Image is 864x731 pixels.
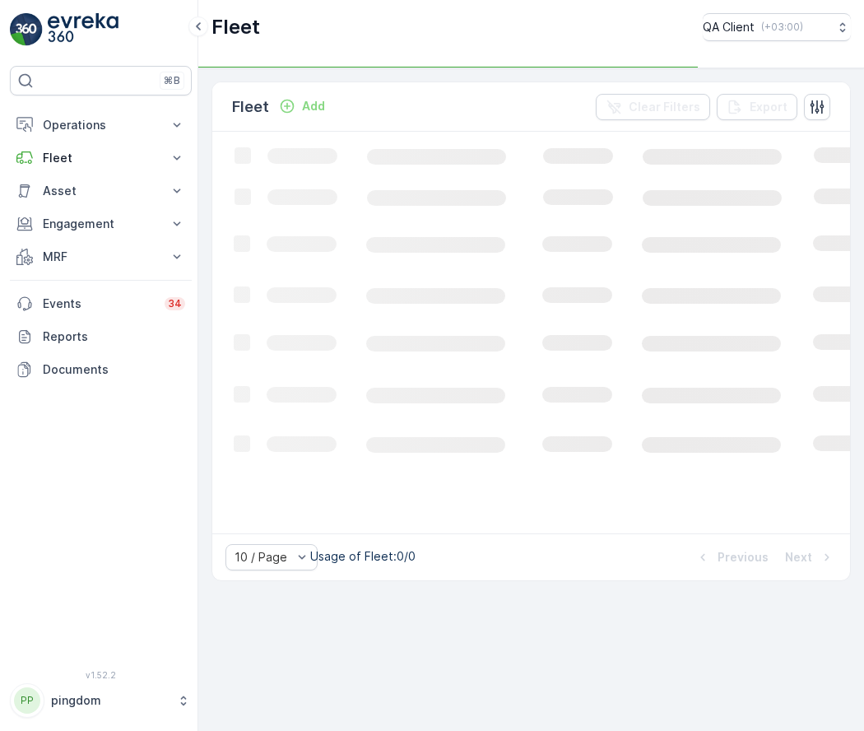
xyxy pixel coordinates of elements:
[703,13,851,41] button: QA Client(+03:00)
[693,547,770,567] button: Previous
[10,353,192,386] a: Documents
[783,547,837,567] button: Next
[718,549,769,566] p: Previous
[43,216,159,232] p: Engagement
[211,14,260,40] p: Fleet
[43,249,159,265] p: MRF
[43,361,185,378] p: Documents
[10,670,192,680] span: v 1.52.2
[48,13,118,46] img: logo_light-DOdMpM7g.png
[10,175,192,207] button: Asset
[761,21,803,34] p: ( +03:00 )
[310,548,416,565] p: Usage of Fleet : 0/0
[10,683,192,718] button: PPpingdom
[750,99,787,115] p: Export
[43,183,159,199] p: Asset
[596,94,710,120] button: Clear Filters
[43,328,185,345] p: Reports
[164,74,180,87] p: ⌘B
[10,109,192,142] button: Operations
[10,13,43,46] img: logo
[703,19,755,35] p: QA Client
[10,207,192,240] button: Engagement
[10,142,192,175] button: Fleet
[168,297,182,310] p: 34
[43,296,155,312] p: Events
[10,287,192,320] a: Events34
[272,96,332,116] button: Add
[51,692,169,709] p: pingdom
[43,117,159,133] p: Operations
[629,99,700,115] p: Clear Filters
[232,95,269,119] p: Fleet
[14,687,40,714] div: PP
[10,320,192,353] a: Reports
[717,94,797,120] button: Export
[43,150,159,166] p: Fleet
[10,240,192,273] button: MRF
[302,98,325,114] p: Add
[785,549,812,566] p: Next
